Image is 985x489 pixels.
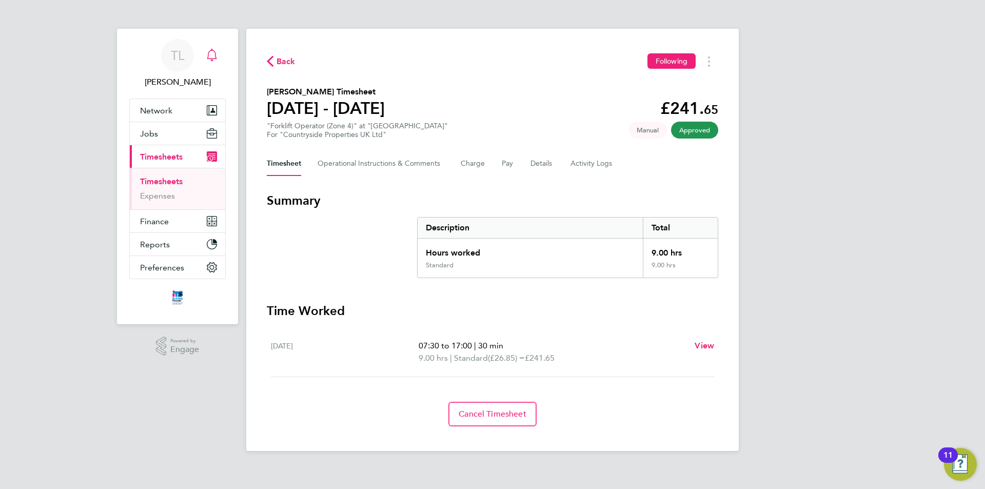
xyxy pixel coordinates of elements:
[418,239,643,261] div: Hours worked
[277,55,295,68] span: Back
[944,448,977,481] button: Open Resource Center, 11 new notifications
[695,341,714,350] span: View
[417,217,718,278] div: Summary
[450,353,452,363] span: |
[448,402,537,426] button: Cancel Timesheet
[130,122,225,145] button: Jobs
[267,122,448,139] div: "Forklift Operator (Zone 4)" at "[GEOGRAPHIC_DATA]"
[454,352,488,364] span: Standard
[695,340,714,352] a: View
[130,145,225,168] button: Timesheets
[267,98,385,119] h1: [DATE] - [DATE]
[271,340,419,364] div: [DATE]
[129,289,226,306] a: Go to home page
[170,345,199,354] span: Engage
[628,122,667,139] span: This timesheet was manually created.
[474,341,476,350] span: |
[117,29,238,324] nav: Main navigation
[267,130,448,139] div: For "Countryside Properties UK Ltd"
[140,217,169,226] span: Finance
[140,240,170,249] span: Reports
[267,303,718,319] h3: Time Worked
[171,49,184,62] span: TL
[478,341,503,350] span: 30 min
[170,337,199,345] span: Powered by
[419,341,472,350] span: 07:30 to 17:00
[488,353,525,363] span: (£26.85) =
[643,261,718,278] div: 9.00 hrs
[156,337,200,356] a: Powered byEngage
[140,177,183,186] a: Timesheets
[170,289,185,306] img: itsconstruction-logo-retina.png
[130,233,225,256] button: Reports
[418,218,643,238] div: Description
[525,353,555,363] span: £241.65
[643,239,718,261] div: 9.00 hrs
[267,86,385,98] h2: [PERSON_NAME] Timesheet
[671,122,718,139] span: This timesheet has been approved.
[704,102,718,117] span: 65
[643,218,718,238] div: Total
[943,455,953,468] div: 11
[419,353,448,363] span: 9.00 hrs
[140,152,183,162] span: Timesheets
[570,151,614,176] button: Activity Logs
[140,129,158,139] span: Jobs
[140,263,184,272] span: Preferences
[267,192,718,209] h3: Summary
[700,53,718,69] button: Timesheets Menu
[530,151,554,176] button: Details
[129,76,226,88] span: Tim Lerwill
[656,56,687,66] span: Following
[130,99,225,122] button: Network
[130,210,225,232] button: Finance
[130,256,225,279] button: Preferences
[426,261,454,269] div: Standard
[267,151,301,176] button: Timesheet
[647,53,696,69] button: Following
[461,151,485,176] button: Charge
[140,106,172,115] span: Network
[140,191,175,201] a: Expenses
[130,168,225,209] div: Timesheets
[660,99,718,118] app-decimal: £241.
[267,192,718,426] section: Timesheet
[267,55,295,68] button: Back
[459,409,526,419] span: Cancel Timesheet
[318,151,444,176] button: Operational Instructions & Comments
[502,151,514,176] button: Pay
[129,39,226,88] a: TL[PERSON_NAME]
